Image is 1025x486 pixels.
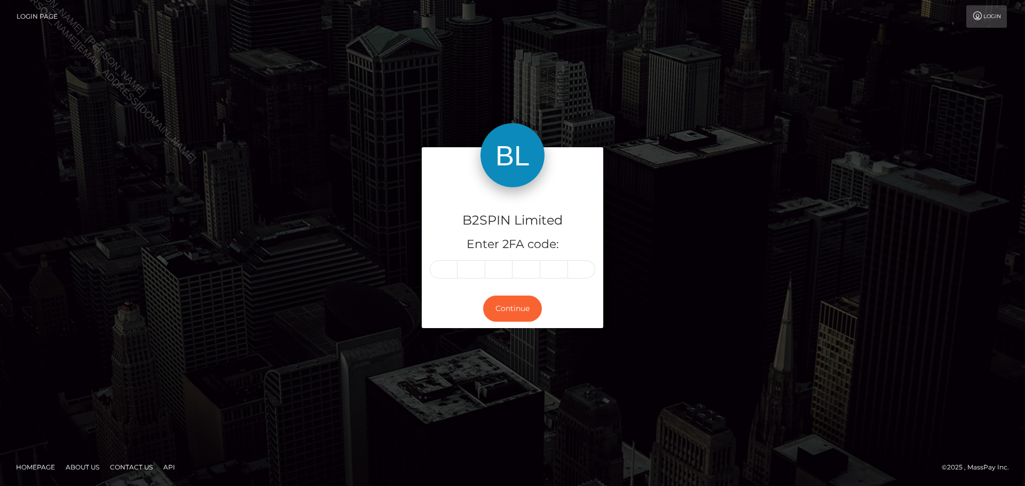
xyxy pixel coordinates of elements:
[61,459,104,475] a: About Us
[480,123,545,187] img: B2SPIN Limited
[942,461,1017,473] div: © 2025 , MassPay Inc.
[430,211,595,230] h4: B2SPIN Limited
[106,459,157,475] a: Contact Us
[12,459,59,475] a: Homepage
[430,236,595,253] h5: Enter 2FA code:
[159,459,179,475] a: API
[966,5,1007,28] a: Login
[483,296,542,322] button: Continue
[17,5,58,28] a: Login Page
